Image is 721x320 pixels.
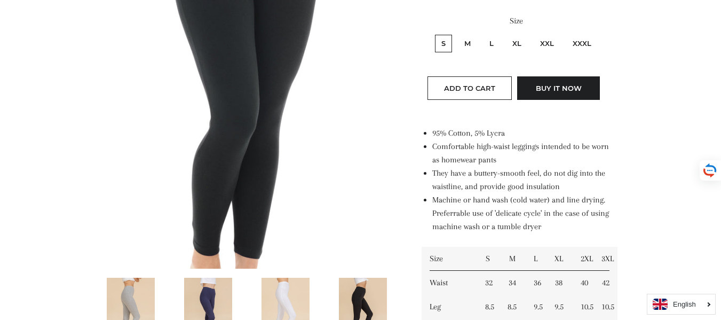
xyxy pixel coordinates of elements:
[435,35,452,52] label: S
[422,14,611,28] label: Size
[545,295,572,319] td: 9.5
[573,271,593,295] td: 40
[477,247,498,271] td: S
[517,76,600,100] button: Buy it now
[432,140,611,167] li: Comfortable high-waist leggings intended to be worn as homewear pants
[526,271,545,295] td: 36
[422,247,477,271] td: Size
[506,35,528,52] label: XL
[545,271,572,295] td: 38
[573,295,593,319] td: 10.5
[593,271,617,295] td: 42
[545,247,572,271] td: XL
[483,35,500,52] label: L
[477,271,498,295] td: 32
[444,84,495,92] span: Add to Cart
[427,76,512,100] button: Add to Cart
[422,271,477,295] td: Waist
[573,247,593,271] td: 2XL
[593,295,617,319] td: 10.5
[458,35,477,52] label: M
[498,271,526,295] td: 34
[498,295,526,319] td: 8.5
[526,295,545,319] td: 9.5
[566,35,598,52] label: XXXL
[477,295,498,319] td: 8.5
[526,247,545,271] td: L
[593,247,617,271] td: 3XL
[432,195,609,231] span: Machine or hand wash (cold water) and line drying. Preferrable use of 'delicate cycle' in the cas...
[432,128,505,138] span: 95% Cotton, 5% Lycra
[653,299,710,310] a: English
[422,295,477,319] td: Leg
[534,35,560,52] label: XXL
[432,168,605,191] span: They have a buttery-smooth feel, do not dig into the waistline, and provide good insulation
[673,301,696,308] i: English
[498,247,526,271] td: M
